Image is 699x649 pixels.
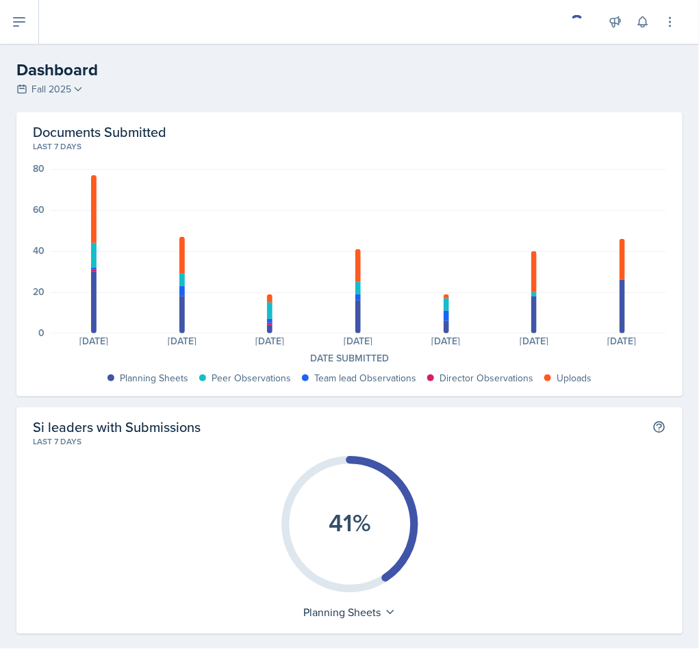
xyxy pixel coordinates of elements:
div: [DATE] [578,336,666,346]
div: Last 7 days [33,435,666,448]
h2: Dashboard [16,58,683,82]
div: [DATE] [490,336,579,346]
div: 40 [33,246,45,255]
div: Team lead Observations [314,371,416,385]
div: Uploads [557,371,592,385]
div: 80 [33,164,45,173]
div: Peer Observations [212,371,291,385]
div: 0 [38,328,45,338]
div: 20 [33,287,45,296]
span: Fall 2025 [31,82,71,97]
div: Last 7 days [33,140,666,153]
div: [DATE] [138,336,227,346]
div: [DATE] [402,336,490,346]
div: [DATE] [314,336,403,346]
div: Director Observations [440,371,533,385]
div: [DATE] [50,336,138,346]
h2: Documents Submitted [33,123,666,140]
text: 41% [329,505,371,541]
h2: Si leaders with Submissions [33,418,201,435]
div: 60 [33,205,45,214]
div: [DATE] [226,336,314,346]
div: Date Submitted [33,351,666,366]
div: Planning Sheets [296,601,403,623]
div: Planning Sheets [120,371,188,385]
